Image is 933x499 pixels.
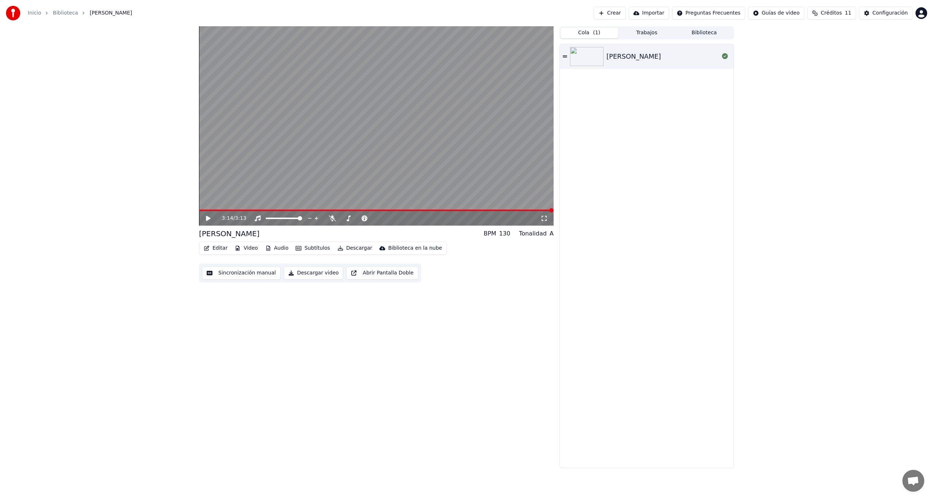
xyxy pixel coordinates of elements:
div: Biblioteca en la nube [388,245,442,252]
button: Configuración [859,7,913,20]
div: Chat abierto [902,470,924,492]
div: 130 [499,229,511,238]
button: Guías de video [748,7,804,20]
button: Descargar video [284,266,343,280]
button: Sincronización manual [202,266,281,280]
button: Créditos11 [807,7,856,20]
button: Trabajos [618,28,676,38]
nav: breadcrumb [28,9,132,17]
button: Subtítulos [293,243,333,253]
span: 3:14 [222,215,233,222]
div: A [550,229,554,238]
button: Video [232,243,261,253]
button: Editar [201,243,230,253]
div: [PERSON_NAME] [606,51,661,62]
span: Créditos [821,9,842,17]
span: 11 [845,9,851,17]
button: Crear [594,7,626,20]
button: Preguntas Frecuentes [672,7,745,20]
button: Importar [629,7,669,20]
button: Biblioteca [675,28,733,38]
button: Audio [262,243,292,253]
span: ( 1 ) [593,29,600,36]
button: Cola [561,28,618,38]
span: [PERSON_NAME] [90,9,132,17]
div: BPM [484,229,496,238]
button: Descargar [335,243,375,253]
a: Biblioteca [53,9,78,17]
span: 3:13 [235,215,246,222]
img: youka [6,6,20,20]
a: Inicio [28,9,41,17]
button: Abrir Pantalla Doble [346,266,418,280]
div: [PERSON_NAME] [199,229,259,239]
div: / [222,215,239,222]
div: Tonalidad [519,229,547,238]
div: Configuración [873,9,908,17]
